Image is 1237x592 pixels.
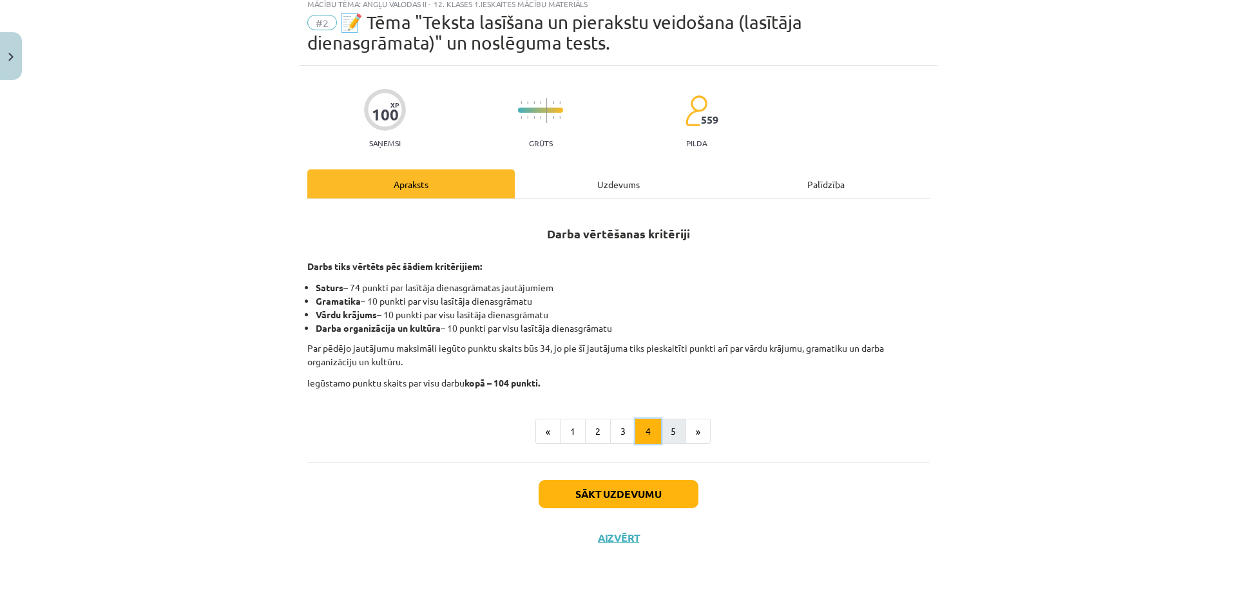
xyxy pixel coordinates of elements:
li: – 10 punkti par visu lasītāja dienasgrāmatu [316,321,930,335]
li: – 74 punkti par lasītāja dienasgrāmatas jautājumiem [316,281,930,294]
img: icon-close-lesson-0947bae3869378f0d4975bcd49f059093ad1ed9edebbc8119c70593378902aed.svg [8,53,14,61]
strong: Darbs tiks vērtēts pēc šādiem kritērijiem: [307,260,482,272]
button: Sākt uzdevumu [539,480,698,508]
img: icon-short-line-57e1e144782c952c97e751825c79c345078a6d821885a25fce030b3d8c18986b.svg [559,101,561,104]
li: – 10 punkti par visu lasītāja dienasgrāmatu [316,294,930,308]
span: #2 [307,15,337,30]
button: » [686,419,711,444]
span: 📝 Tēma "Teksta lasīšana un pierakstu veidošana (lasītāja dienasgrāmata)" un noslēguma tests. [307,12,802,53]
button: 3 [610,419,636,444]
strong: Saturs [316,282,343,293]
img: icon-short-line-57e1e144782c952c97e751825c79c345078a6d821885a25fce030b3d8c18986b.svg [521,101,522,104]
div: 100 [372,106,399,124]
strong: Gramatika [316,295,361,307]
button: 1 [560,419,586,444]
div: Palīdzība [722,169,930,198]
button: 4 [635,419,661,444]
img: icon-short-line-57e1e144782c952c97e751825c79c345078a6d821885a25fce030b3d8c18986b.svg [540,116,541,119]
strong: kopā – 104 punkti. [465,377,540,388]
button: « [535,419,561,444]
img: icon-short-line-57e1e144782c952c97e751825c79c345078a6d821885a25fce030b3d8c18986b.svg [527,101,528,104]
img: icon-short-line-57e1e144782c952c97e751825c79c345078a6d821885a25fce030b3d8c18986b.svg [559,116,561,119]
img: students-c634bb4e5e11cddfef0936a35e636f08e4e9abd3cc4e673bd6f9a4125e45ecb1.svg [685,95,707,127]
span: 559 [701,114,718,126]
img: icon-short-line-57e1e144782c952c97e751825c79c345078a6d821885a25fce030b3d8c18986b.svg [540,101,541,104]
img: icon-short-line-57e1e144782c952c97e751825c79c345078a6d821885a25fce030b3d8c18986b.svg [521,116,522,119]
img: icon-short-line-57e1e144782c952c97e751825c79c345078a6d821885a25fce030b3d8c18986b.svg [553,101,554,104]
div: Uzdevums [515,169,722,198]
p: Iegūstamo punktu skaits par visu darbu [307,376,930,390]
img: icon-short-line-57e1e144782c952c97e751825c79c345078a6d821885a25fce030b3d8c18986b.svg [533,116,535,119]
img: icon-short-line-57e1e144782c952c97e751825c79c345078a6d821885a25fce030b3d8c18986b.svg [553,116,554,119]
strong: Darba vērtēšanas kritēriji [547,226,690,241]
li: – 10 punkti par visu lasītāja dienasgrāmatu [316,308,930,321]
img: icon-short-line-57e1e144782c952c97e751825c79c345078a6d821885a25fce030b3d8c18986b.svg [533,101,535,104]
span: XP [390,101,399,108]
button: 2 [585,419,611,444]
button: Aizvērt [594,531,643,544]
nav: Page navigation example [307,419,930,444]
div: Apraksts [307,169,515,198]
p: Saņemsi [364,138,406,148]
strong: Vārdu krājums [316,309,377,320]
p: pilda [686,138,707,148]
p: Par pēdējo jautājumu maksimāli iegūto punktu skaits būs 34, jo pie šī jautājuma tiks pieskaitīti ... [307,341,930,368]
strong: Darba organizācija un kultūra [316,322,441,334]
p: Grūts [529,138,553,148]
img: icon-short-line-57e1e144782c952c97e751825c79c345078a6d821885a25fce030b3d8c18986b.svg [527,116,528,119]
img: icon-long-line-d9ea69661e0d244f92f715978eff75569469978d946b2353a9bb055b3ed8787d.svg [546,98,548,123]
button: 5 [660,419,686,444]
